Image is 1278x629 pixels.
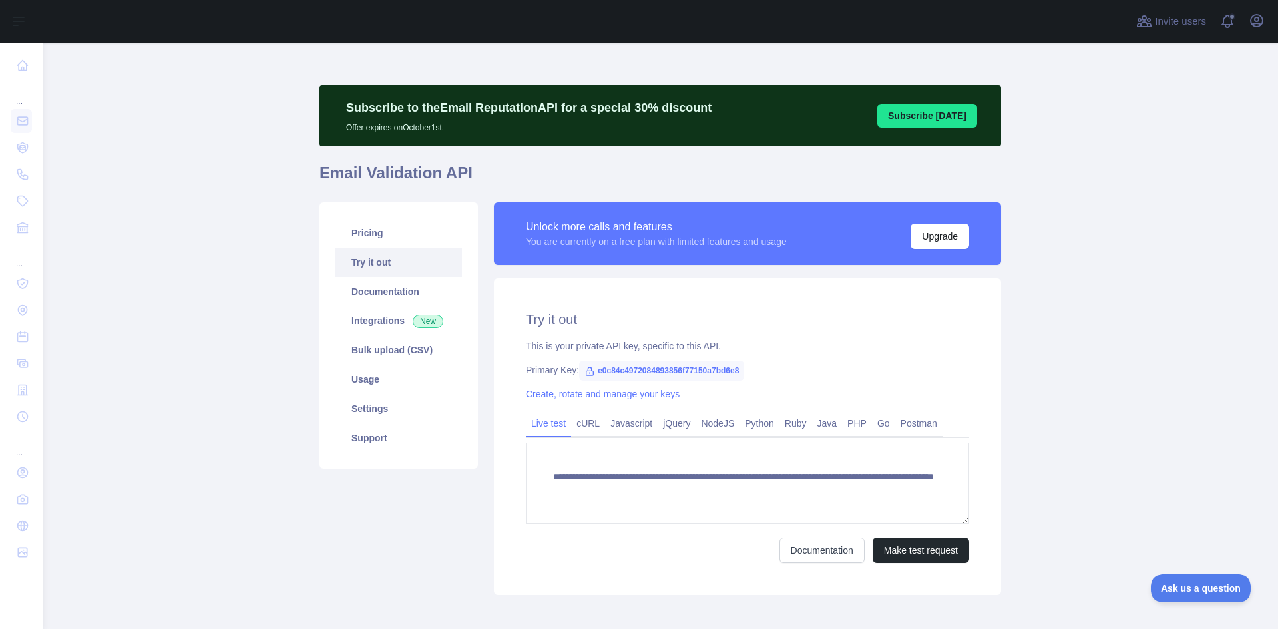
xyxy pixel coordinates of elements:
a: Integrations New [335,306,462,335]
a: cURL [571,413,605,434]
a: jQuery [658,413,696,434]
button: Make test request [873,538,969,563]
button: Upgrade [911,224,969,249]
a: Documentation [779,538,865,563]
a: Documentation [335,277,462,306]
div: Unlock more calls and features [526,219,787,235]
a: NodeJS [696,413,740,434]
a: Javascript [605,413,658,434]
a: Try it out [335,248,462,277]
button: Invite users [1134,11,1209,32]
a: Support [335,423,462,453]
button: Subscribe [DATE] [877,104,977,128]
h2: Try it out [526,310,969,329]
h1: Email Validation API [319,162,1001,194]
a: PHP [842,413,872,434]
a: Live test [526,413,571,434]
a: Usage [335,365,462,394]
a: Settings [335,394,462,423]
p: Offer expires on October 1st. [346,117,712,133]
a: Create, rotate and manage your keys [526,389,680,399]
a: Python [740,413,779,434]
div: Primary Key: [526,363,969,377]
span: Invite users [1155,14,1206,29]
a: Bulk upload (CSV) [335,335,462,365]
a: Pricing [335,218,462,248]
iframe: Toggle Customer Support [1151,574,1251,602]
span: e0c84c4972084893856f77150a7bd6e8 [579,361,744,381]
a: Java [812,413,843,434]
a: Go [872,413,895,434]
div: ... [11,80,32,106]
div: ... [11,431,32,458]
a: Postman [895,413,943,434]
span: New [413,315,443,328]
div: You are currently on a free plan with limited features and usage [526,235,787,248]
div: ... [11,242,32,269]
p: Subscribe to the Email Reputation API for a special 30 % discount [346,99,712,117]
div: This is your private API key, specific to this API. [526,339,969,353]
a: Ruby [779,413,812,434]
